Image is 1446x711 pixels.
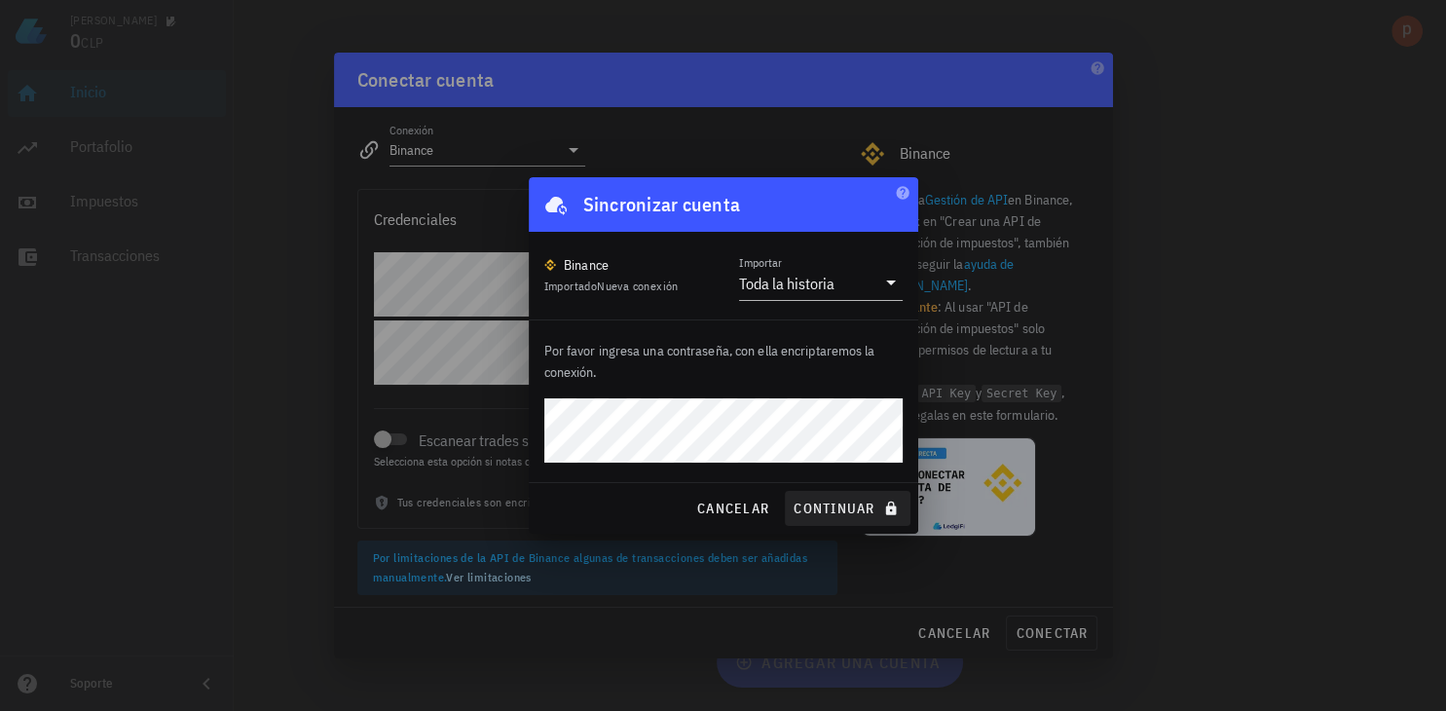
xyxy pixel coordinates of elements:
[564,255,610,275] div: Binance
[696,500,769,517] span: cancelar
[544,259,556,271] img: 270.png
[739,255,782,270] label: Importar
[688,491,777,526] button: cancelar
[739,274,834,293] div: Toda la historia
[597,279,679,293] span: Nueva conexión
[785,491,909,526] button: continuar
[544,340,903,383] p: Por favor ingresa una contraseña, con ella encriptaremos la conexión.
[739,267,903,300] div: ImportarToda la historia
[583,189,741,220] div: Sincronizar cuenta
[544,279,679,293] span: Importado
[793,500,902,517] span: continuar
